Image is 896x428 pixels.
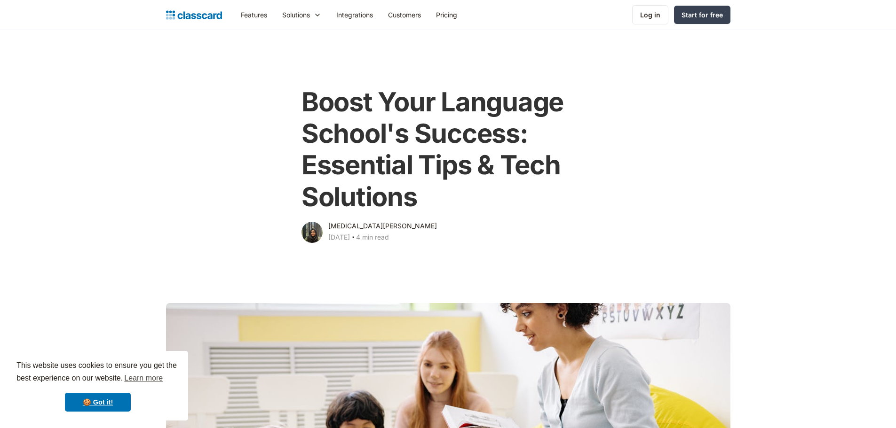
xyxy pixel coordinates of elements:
div: ‧ [350,232,356,245]
span: This website uses cookies to ensure you get the best experience on our website. [16,360,179,385]
a: Pricing [428,4,465,25]
div: Start for free [682,10,723,20]
a: Customers [381,4,428,25]
div: [MEDICAL_DATA][PERSON_NAME] [328,220,437,232]
div: Solutions [275,4,329,25]
a: Integrations [329,4,381,25]
div: 4 min read [356,232,389,243]
div: [DATE] [328,232,350,243]
a: learn more about cookies [123,371,164,385]
a: home [166,8,222,22]
div: Log in [640,10,660,20]
h1: Boost Your Language School's Success: Essential Tips & Tech Solutions [301,86,595,213]
a: Start for free [674,6,730,24]
a: dismiss cookie message [65,393,131,412]
a: Log in [632,5,668,24]
a: Features [233,4,275,25]
div: cookieconsent [8,351,188,420]
div: Solutions [282,10,310,20]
